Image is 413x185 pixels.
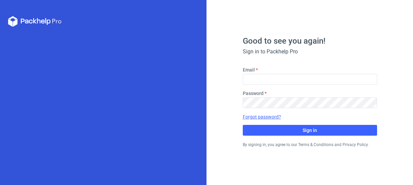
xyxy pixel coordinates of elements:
[243,37,377,45] h1: Good to see you again!
[243,90,264,97] label: Password
[243,125,377,136] button: Sign in
[243,48,377,56] div: Sign in to Packhelp Pro
[303,128,317,133] span: Sign in
[243,113,281,120] a: Forgot password?
[243,66,255,73] label: Email
[8,16,62,27] svg: Packhelp Pro
[243,142,369,147] small: By signing in, you agree to our Terms & Conditions and Privacy Policy.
